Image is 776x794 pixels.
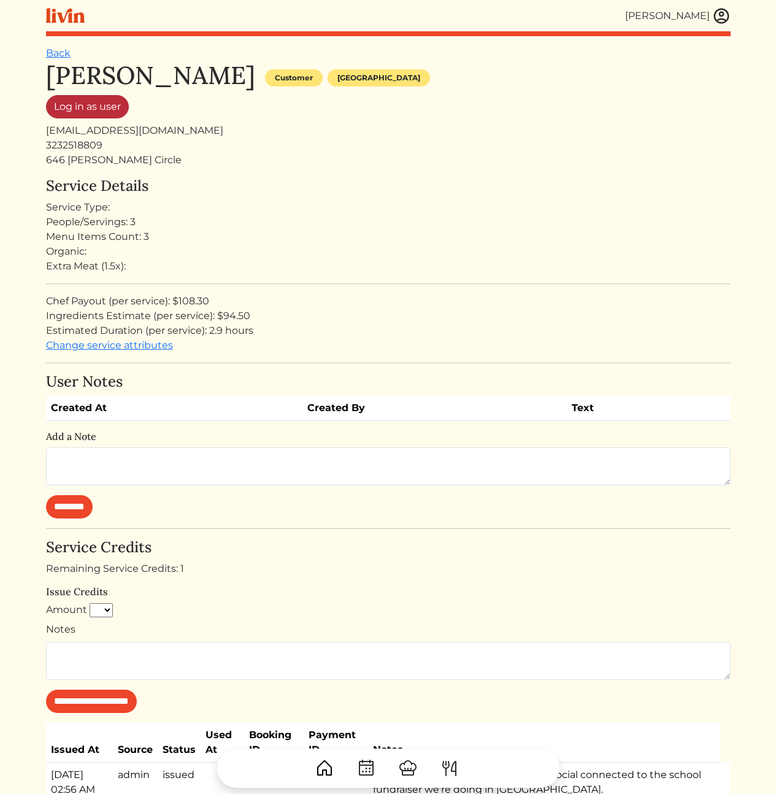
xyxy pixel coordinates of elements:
div: Customer [265,69,323,87]
div: [EMAIL_ADDRESS][DOMAIN_NAME] [46,123,731,138]
div: Remaining Service Credits: 1 [46,561,731,576]
h6: Issue Credits [46,586,731,598]
div: Chef Payout (per service): $108.30 [46,294,731,309]
div: 646 [PERSON_NAME] Circle [46,153,731,168]
th: Issued At [46,723,113,763]
a: Back [46,47,71,59]
th: Used At [201,723,244,763]
div: Ingredients Estimate (per service): $94.50 [46,309,731,323]
th: Payment ID [304,723,368,763]
div: Extra Meat (1.5x): [46,259,731,274]
label: Notes [46,622,75,637]
label: Amount [46,603,87,617]
img: user_account-e6e16d2ec92f44fc35f99ef0dc9cddf60790bfa021a6ecb1c896eb5d2907b31c.svg [712,7,731,25]
div: 3232518809 [46,138,731,153]
th: Text [567,396,692,421]
img: CalendarDots-5bcf9d9080389f2a281d69619e1c85352834be518fbc73d9501aef674afc0d57.svg [356,758,376,778]
th: Status [158,723,201,763]
img: ForkKnife-55491504ffdb50bab0c1e09e7649658475375261d09fd45db06cec23bce548bf.svg [440,758,459,778]
h4: Service Credits [46,539,731,557]
div: Menu Items Count: 3 [46,229,731,244]
th: Created At [46,396,303,421]
h6: Add a Note [46,431,731,442]
img: House-9bf13187bcbb5817f509fe5e7408150f90897510c4275e13d0d5fca38e0b5951.svg [315,758,334,778]
th: Booking ID [244,723,304,763]
h4: Service Details [46,177,731,195]
div: Service Type: [46,200,731,215]
div: Organic: [46,244,731,259]
a: Log in as user [46,95,129,118]
th: Source [113,723,158,763]
th: Created By [302,396,567,421]
div: People/Servings: 3 [46,215,731,229]
th: Notes [368,723,720,763]
img: ChefHat-a374fb509e4f37eb0702ca99f5f64f3b6956810f32a249b33092029f8484b388.svg [398,758,418,778]
a: Change service attributes [46,339,173,351]
div: [GEOGRAPHIC_DATA] [328,69,430,87]
h4: User Notes [46,373,731,391]
h1: [PERSON_NAME] [46,61,255,90]
div: Estimated Duration (per service): 2.9 hours [46,323,731,338]
img: livin-logo-a0d97d1a881af30f6274990eb6222085a2533c92bbd1e4f22c21b4f0d0e3210c.svg [46,8,85,23]
div: [PERSON_NAME] [625,9,710,23]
